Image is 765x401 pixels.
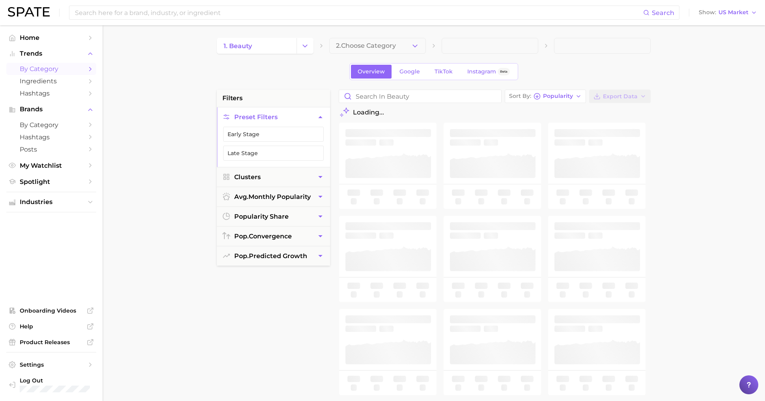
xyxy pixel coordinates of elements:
span: Export Data [603,93,638,100]
button: Sort ByPopularity [505,90,586,103]
button: Brands [6,103,96,115]
button: Export Data [589,90,651,103]
span: Log Out [20,377,100,384]
span: Preset Filters [234,113,278,121]
span: Show [699,10,716,15]
span: popularity share [234,213,289,220]
button: pop.convergence [217,227,330,246]
span: TikTok [435,68,453,75]
span: Product Releases [20,339,83,346]
button: Late Stage [223,146,324,161]
span: Help [20,323,83,330]
span: My Watchlist [20,162,83,169]
a: Home [6,32,96,44]
span: Industries [20,199,83,206]
span: predicted growth [234,252,307,260]
a: Hashtags [6,87,96,99]
span: Overview [358,68,385,75]
span: Onboarding Videos [20,307,83,314]
span: Beta [500,68,508,75]
span: by Category [20,121,83,129]
span: Settings [20,361,83,368]
span: by Category [20,65,83,73]
button: Change Category [297,38,313,54]
span: 1. beauty [224,42,252,50]
button: avg.monthly popularity [217,187,330,206]
button: Preset Filters [217,107,330,127]
a: Hashtags [6,131,96,143]
span: Posts [20,146,83,153]
span: Trends [20,50,83,57]
button: ShowUS Market [697,7,759,18]
a: Posts [6,143,96,156]
img: SPATE [8,7,50,17]
button: 2.Choose Category [329,38,426,54]
button: pop.predicted growth [217,246,330,266]
abbr: popularity index [234,252,249,260]
a: My Watchlist [6,159,96,172]
input: Search in beauty [339,90,501,103]
button: Industries [6,196,96,208]
span: convergence [234,232,292,240]
abbr: popularity index [234,232,249,240]
span: Google [399,68,420,75]
a: Spotlight [6,176,96,188]
span: 2. Choose Category [336,42,396,49]
a: TikTok [428,65,459,79]
span: Spotlight [20,178,83,186]
button: Early Stage [223,127,324,142]
input: Search here for a brand, industry, or ingredient [74,6,643,19]
span: filters [222,94,243,103]
a: Help [6,320,96,332]
span: US Market [718,10,748,15]
a: by Category [6,63,96,75]
span: Loading... [353,109,384,116]
a: Log out. Currently logged in with e-mail sameera.polavar@gmail.com. [6,375,96,395]
span: Home [20,34,83,41]
a: Product Releases [6,336,96,348]
a: Onboarding Videos [6,305,96,317]
a: Overview [351,65,392,79]
span: Popularity [543,94,573,98]
span: monthly popularity [234,193,311,200]
button: Clusters [217,167,330,187]
span: Sort By [509,94,531,98]
span: Hashtags [20,133,83,141]
a: Ingredients [6,75,96,87]
button: Trends [6,48,96,60]
a: InstagramBeta [461,65,517,79]
a: Google [393,65,427,79]
span: Instagram [467,68,496,75]
span: Search [652,9,674,17]
button: popularity share [217,207,330,226]
abbr: average [234,193,248,200]
span: Hashtags [20,90,83,97]
span: Brands [20,106,83,113]
a: 1. beauty [217,38,297,54]
span: Ingredients [20,77,83,85]
a: Settings [6,359,96,371]
a: by Category [6,119,96,131]
span: Clusters [234,173,261,181]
